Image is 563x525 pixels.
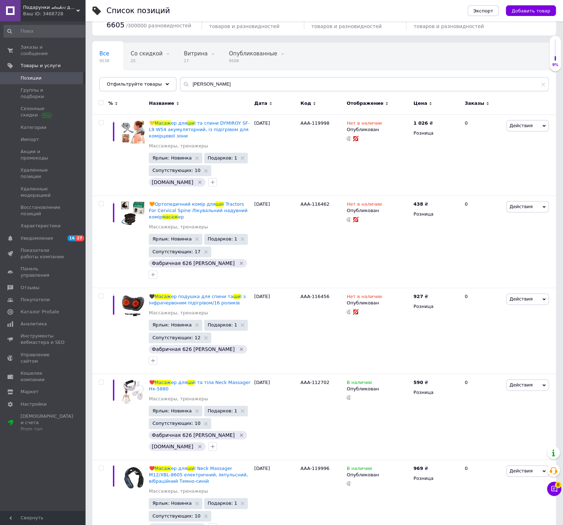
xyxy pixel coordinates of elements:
[414,130,459,136] div: Розница
[311,23,382,29] span: товаров и разновидностей
[414,120,428,126] b: 1 026
[149,380,250,391] a: ❤️Масажер дляшиї та тіла Neck Massager Hx-5880
[21,105,66,118] span: Сезонные скидки
[99,58,109,64] span: 9538
[239,346,244,352] svg: Удалить метку
[178,214,184,220] span: ер
[23,11,85,17] div: Ваш ID: 3468728
[300,100,311,107] span: Код
[506,5,556,16] button: Добавить товар
[414,303,459,310] div: Розница
[414,380,423,385] b: 590
[208,237,237,241] span: Подарков: 1
[21,186,66,199] span: Удаленные модерацией
[239,260,244,266] svg: Удалить метку
[229,58,277,64] span: 9508
[509,204,532,209] span: Действия
[473,8,493,13] span: Экспорт
[152,335,200,340] span: Сопутствующих: 12
[152,346,235,352] span: Фабричная 626 [PERSON_NAME]
[21,204,66,217] span: Восстановление позиций
[414,100,427,107] span: Цена
[171,466,187,471] span: ер для
[149,310,208,316] a: Массажеры, тренажеры
[107,81,162,87] span: Отфильтруйте товары
[21,321,47,327] span: Аналитика
[99,77,125,84] span: Скрытые
[152,179,193,185] span: [DOMAIN_NAME]
[252,195,299,288] div: [DATE]
[300,120,329,126] span: AAA-119998
[208,501,237,505] span: Подарков: 1
[414,389,459,396] div: Розница
[149,120,154,126] span: 💛
[346,100,383,107] span: Отображение
[149,100,174,107] span: Название
[21,235,53,242] span: Уведомления
[252,114,299,195] div: [DATE]
[346,386,410,392] div: Опубликован
[149,294,245,305] a: 🖤Масажер подушка для спини ташиї з інфрачервоним підігрівом/16 роликів
[21,75,42,81] span: Позиции
[414,475,459,482] div: Розница
[547,482,561,496] button: Чат с покупателем8
[414,466,423,471] b: 969
[149,201,215,207] span: 🧡Ортопедичний комір для
[99,50,109,57] span: Все
[509,123,532,128] span: Действия
[154,380,171,385] span: Масаж
[180,77,549,91] input: Поиск по названию позиции, артикулу и поисковым запросам
[21,63,61,69] span: Товары и услуги
[154,120,171,126] span: Масаж
[233,294,240,299] span: ши
[300,380,329,385] span: AAA-112702
[346,472,410,478] div: Опубликован
[152,444,193,449] span: [DOMAIN_NAME]
[152,168,200,173] span: Сопутствующих: 10
[300,466,329,471] span: AAA-119996
[512,8,550,13] span: Добавить товар
[346,294,382,301] span: Нет в наличии
[162,214,178,220] span: масаж
[152,237,191,241] span: Ярлык: Новинка
[108,100,113,107] span: %
[126,23,191,28] span: / 300000 разновидностей
[550,63,561,67] div: 9%
[106,21,125,29] span: 6605
[149,396,208,402] a: Массажеры, тренажеры
[152,514,200,518] span: Сопутствующих: 10
[21,370,66,383] span: Кошелек компании
[171,380,187,385] span: ер для
[509,468,532,473] span: Действия
[208,408,237,413] span: Подарков: 1
[346,126,410,133] div: Опубликован
[152,249,200,254] span: Сопутствующих: 17
[21,266,66,278] span: Панель управления
[149,466,248,484] span: ї Neck Massager M12/XBL-8605 електричний, імпульсний, вібраційний Темно-синій
[76,235,84,241] span: 27
[300,201,329,207] span: AAA-116462
[414,23,484,29] span: товаров и разновидностей
[21,87,66,100] span: Группы и подборки
[468,5,499,16] button: Экспорт
[149,143,208,149] a: Массажеры, тренажеры
[152,323,191,327] span: Ярлык: Новинка
[121,379,145,404] img: ❤️Масажер для шиї та тіла Neck Massager Hx-5880
[311,13,316,22] span: 0
[346,380,372,387] span: В наличии
[414,201,423,207] b: 438
[21,309,59,315] span: Каталог ProSale
[555,481,561,488] span: 8
[121,120,145,144] img: 💛Масажер для шиї та спини DYMIROY SF-L9 W54 акумуляторний, із підігрівом для комірцевої зони
[154,466,171,471] span: Масаж
[121,293,145,318] img: 🖤Масажер подушка для спини та шиї з інфрачервоним підігрівом/16 роликів
[152,408,191,413] span: Ярлык: Новинка
[414,13,436,22] span: 16099
[171,120,187,126] span: ер для
[21,389,39,395] span: Маркет
[300,294,329,299] span: AAA-116456
[254,100,267,107] span: Дата
[229,50,277,57] span: Опубликованные
[209,23,279,29] span: товаров и разновидностей
[21,124,47,131] span: Категории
